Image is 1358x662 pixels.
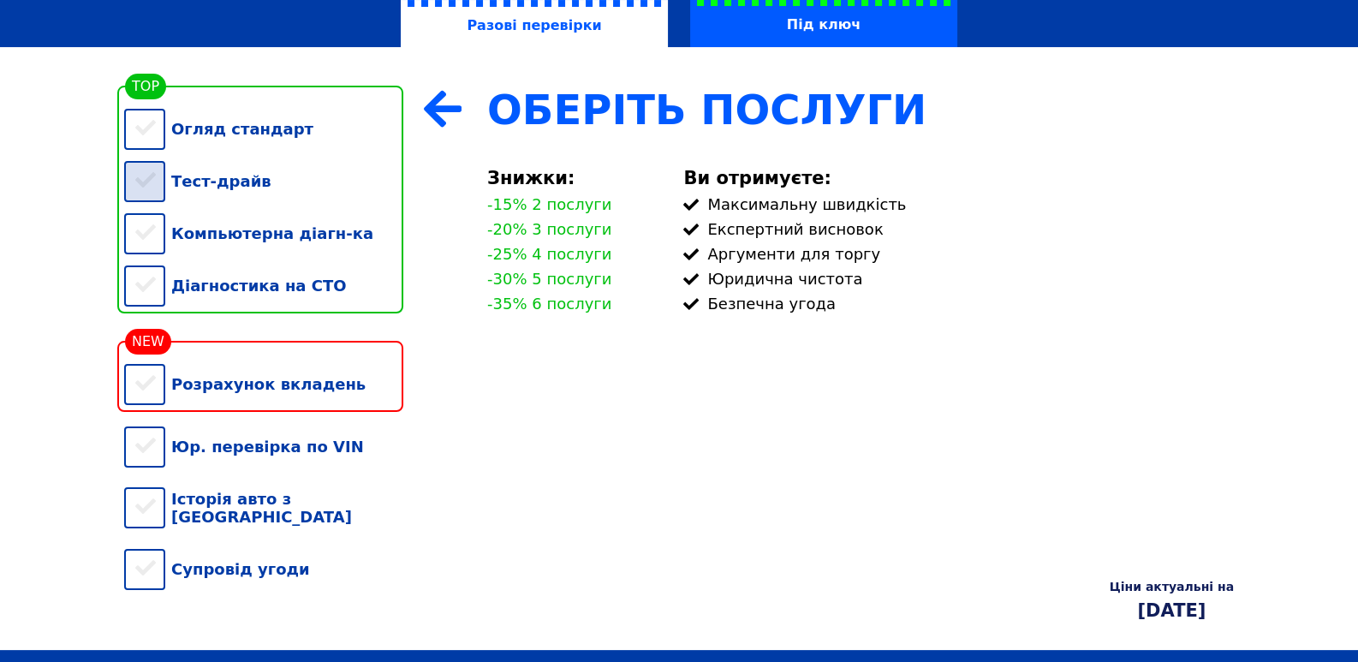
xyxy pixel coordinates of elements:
div: Безпечна угода [683,295,1234,313]
div: Огляд стандарт [124,103,403,155]
div: Супровід угоди [124,543,403,595]
div: Ви отримуєте: [683,168,1234,188]
div: -15% 2 послуги [487,195,611,213]
div: Юр. перевірка по VIN [124,420,403,473]
div: -25% 4 послуги [487,245,611,263]
div: Розрахунок вкладень [124,358,403,410]
div: Діагностика на СТО [124,259,403,312]
div: Компьютерна діагн-ка [124,207,403,259]
div: -35% 6 послуги [487,295,611,313]
div: Юридична чистота [683,270,1234,288]
div: Оберіть Послуги [487,86,1234,134]
div: Історія авто з [GEOGRAPHIC_DATA] [124,473,403,543]
div: Експертний висновок [683,220,1234,238]
div: -20% 3 послуги [487,220,611,238]
div: Максимальну швидкість [683,195,1234,213]
div: Аргументи для торгу [683,245,1234,263]
div: Ціни актуальні на [1110,580,1234,593]
div: -30% 5 послуги [487,270,611,288]
div: Знижки: [487,168,663,188]
div: Тест-драйв [124,155,403,207]
div: [DATE] [1110,600,1234,621]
